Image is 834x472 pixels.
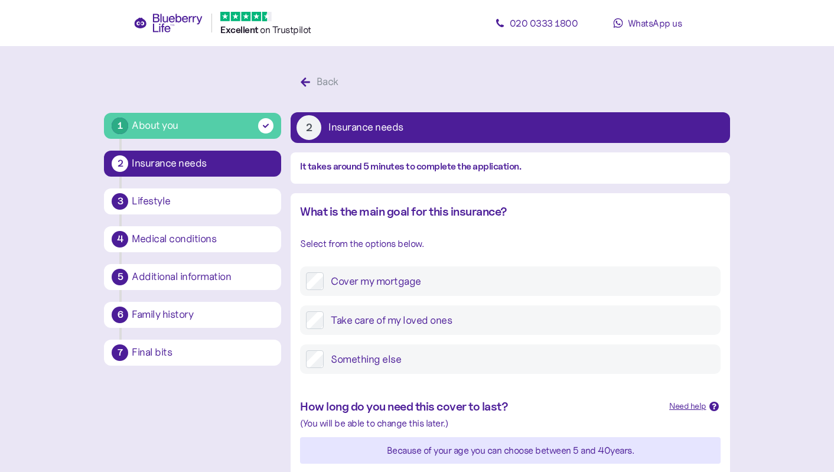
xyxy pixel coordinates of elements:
[104,226,281,252] button: 4Medical conditions
[300,236,720,251] div: Select from the options below.
[628,17,682,29] span: WhatsApp us
[132,234,273,245] div: Medical conditions
[112,269,128,285] div: 5
[132,158,273,169] div: Insurance needs
[104,188,281,214] button: 3Lifestyle
[297,115,321,140] div: 2
[291,70,351,95] button: Back
[112,155,128,172] div: 2
[104,264,281,290] button: 5Additional information
[104,113,281,139] button: 1About you
[112,118,128,134] div: 1
[104,151,281,177] button: 2Insurance needs
[220,24,260,35] span: Excellent ️
[104,340,281,366] button: 7Final bits
[300,416,720,431] div: (You will be able to change this later.)
[324,311,714,329] label: Take care of my loved ones
[112,344,128,361] div: 7
[260,24,311,35] span: on Trustpilot
[104,302,281,328] button: 6Family history
[291,112,729,143] button: 2Insurance needs
[132,347,273,358] div: Final bits
[112,307,128,323] div: 6
[317,74,338,90] div: Back
[300,159,720,174] div: It takes around 5 minutes to complete the application.
[132,272,273,282] div: Additional information
[112,193,128,210] div: 3
[510,17,578,29] span: 020 0333 1800
[300,443,720,458] div: Because of your age you can choose between 5 and 40 years.
[132,310,273,320] div: Family history
[324,272,714,290] label: Cover my mortgage
[483,11,589,35] a: 020 0333 1800
[669,400,706,413] div: Need help
[324,350,714,368] label: Something else
[300,203,720,221] div: What is the main goal for this insurance?
[132,118,178,134] div: About you
[132,196,273,207] div: Lifestyle
[328,122,403,133] div: Insurance needs
[300,398,660,416] div: How long do you need this cover to last?
[594,11,701,35] a: WhatsApp us
[112,231,128,248] div: 4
